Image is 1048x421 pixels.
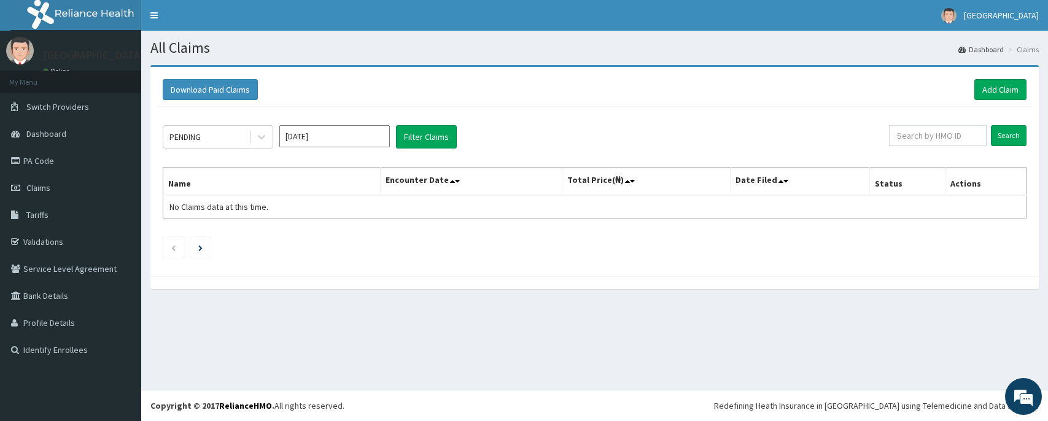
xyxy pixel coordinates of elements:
footer: All rights reserved. [141,390,1048,421]
p: [GEOGRAPHIC_DATA] [43,50,144,61]
a: Next page [198,242,203,253]
input: Select Month and Year [279,125,390,147]
button: Filter Claims [396,125,457,149]
button: Download Paid Claims [163,79,258,100]
span: Switch Providers [26,101,89,112]
th: Name [163,168,381,196]
h1: All Claims [150,40,1039,56]
a: RelianceHMO [219,400,272,411]
a: Online [43,67,72,75]
input: Search [991,125,1027,146]
a: Dashboard [958,44,1004,55]
span: Dashboard [26,128,66,139]
strong: Copyright © 2017 . [150,400,274,411]
span: [GEOGRAPHIC_DATA] [964,10,1039,21]
th: Actions [945,168,1026,196]
li: Claims [1005,44,1039,55]
th: Status [870,168,945,196]
a: Add Claim [974,79,1027,100]
th: Encounter Date [381,168,562,196]
input: Search by HMO ID [889,125,987,146]
span: No Claims data at this time. [169,201,268,212]
th: Date Filed [731,168,870,196]
img: User Image [941,8,957,23]
img: User Image [6,37,34,64]
div: PENDING [169,131,201,143]
span: Claims [26,182,50,193]
th: Total Price(₦) [562,168,731,196]
div: Redefining Heath Insurance in [GEOGRAPHIC_DATA] using Telemedicine and Data Science! [714,400,1039,412]
a: Previous page [171,242,176,253]
span: Tariffs [26,209,49,220]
